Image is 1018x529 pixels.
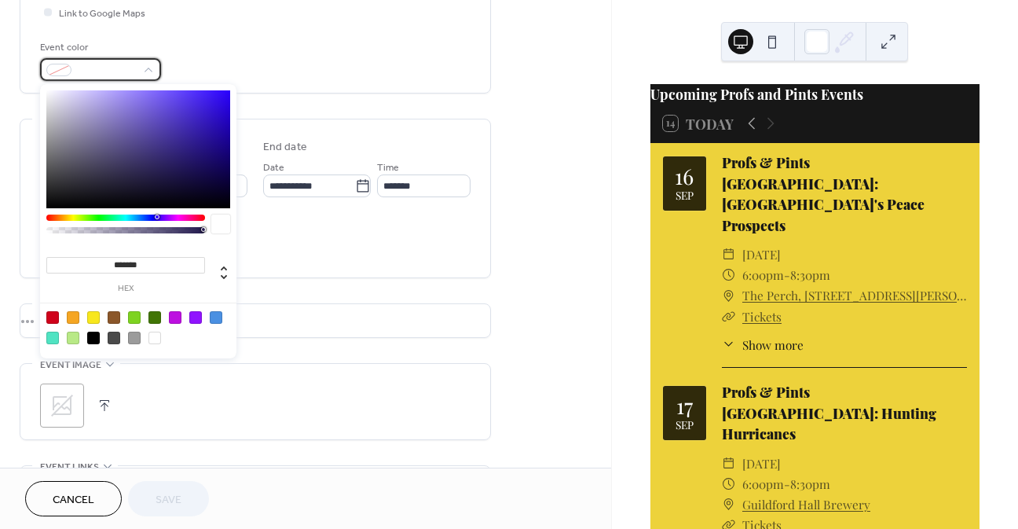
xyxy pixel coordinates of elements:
span: Show more [742,336,804,354]
div: ; [40,384,84,428]
div: #F8E71C [87,311,100,324]
div: ​ [722,474,736,494]
div: ​ [722,454,736,474]
a: Profs & Pints [GEOGRAPHIC_DATA]: [GEOGRAPHIC_DATA]'s Peace Prospects [722,153,925,233]
a: Tickets [742,308,782,325]
div: #000000 [87,332,100,344]
div: 16 [675,165,694,187]
a: Guildford Hall Brewery [742,494,870,515]
span: 6:00pm [742,474,784,494]
span: Event links [40,459,99,476]
div: Sep [676,420,694,431]
span: - [784,265,790,285]
button: Cancel [25,481,122,516]
span: Event image [40,357,101,373]
label: hex [46,285,205,293]
div: Sep [676,190,694,201]
div: ​ [722,336,736,354]
div: #7ED321 [128,311,141,324]
div: #F5A623 [67,311,79,324]
span: - [784,474,790,494]
span: 8:30pm [790,265,830,285]
div: #8B572A [108,311,120,324]
div: Event color [40,39,158,56]
div: #4A90E2 [210,311,222,324]
div: 17 [676,395,693,417]
div: ​ [722,285,736,306]
div: #9013FE [189,311,202,324]
div: ​ [722,307,736,327]
div: ​ [722,494,736,515]
a: The Perch, [STREET_ADDRESS][PERSON_NAME] [742,285,967,306]
div: #50E3C2 [46,332,59,344]
span: 6:00pm [742,265,784,285]
button: ​Show more [722,336,804,354]
span: Cancel [53,492,94,509]
div: ••• [20,304,490,337]
span: [DATE] [742,244,781,265]
div: #D0021B [46,311,59,324]
div: Upcoming Profs and Pints Events [650,84,980,105]
span: Link to Google Maps [59,6,145,22]
span: [DATE] [742,454,781,474]
span: 8:30pm [790,474,830,494]
div: #417505 [148,311,161,324]
div: ​ [722,265,736,285]
span: Time [377,160,399,176]
div: #4A4A4A [108,332,120,344]
div: End date [263,139,307,156]
div: #FFFFFF [148,332,161,344]
div: ​ [722,244,736,265]
div: #BD10E0 [169,311,181,324]
a: Profs & Pints [GEOGRAPHIC_DATA]: Hunting Hurricanes [722,383,936,443]
div: #9B9B9B [128,332,141,344]
div: #B8E986 [67,332,79,344]
span: Date [263,160,284,176]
